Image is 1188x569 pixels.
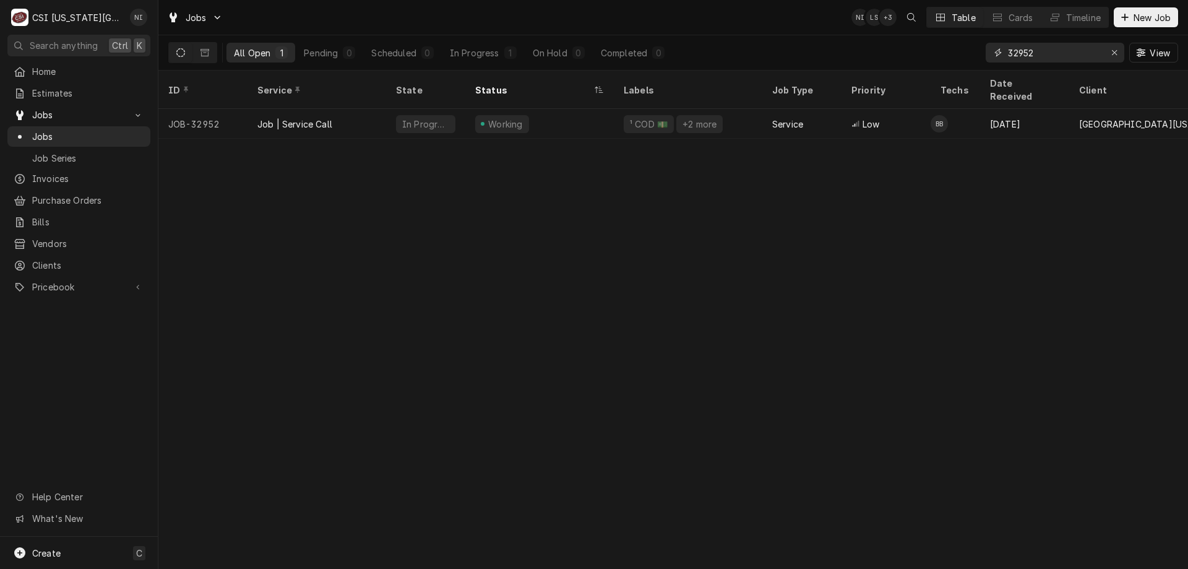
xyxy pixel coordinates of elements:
div: BB [931,115,948,132]
div: Job | Service Call [257,118,332,131]
div: 0 [575,46,582,59]
a: Go to Jobs [7,105,150,125]
div: In Progress [401,118,450,131]
a: Job Series [7,148,150,168]
span: Bills [32,215,144,228]
a: Invoices [7,168,150,189]
div: Service [772,118,803,131]
div: Lindy Springer's Avatar [866,9,883,26]
div: Table [952,11,976,24]
div: CSI [US_STATE][GEOGRAPHIC_DATA] [32,11,123,24]
button: View [1129,43,1178,63]
span: New Job [1131,11,1173,24]
a: Go to Help Center [7,487,150,507]
div: Timeline [1066,11,1101,24]
div: 1 [278,46,285,59]
span: Home [32,65,144,78]
div: Techs [940,84,970,97]
div: Status [475,84,592,97]
a: Purchase Orders [7,190,150,211]
div: ¹ COD 💵 [629,118,669,131]
div: +2 more [681,118,718,131]
div: ID [168,84,235,97]
span: Ctrl [112,39,128,52]
span: Jobs [32,130,144,143]
a: Jobs [7,126,150,147]
div: 1 [507,46,514,59]
a: Clients [7,255,150,276]
div: Nate Ingram's Avatar [130,9,147,26]
div: Pending [304,46,338,59]
div: LS [866,9,883,26]
input: Keyword search [1008,43,1101,63]
span: Jobs [186,11,207,24]
div: C [11,9,28,26]
div: 0 [345,46,353,59]
a: Bills [7,212,150,232]
span: Search anything [30,39,98,52]
span: View [1147,46,1173,59]
div: Date Received [990,77,1057,103]
div: NI [130,9,147,26]
span: Jobs [32,108,126,121]
a: Go to Pricebook [7,277,150,297]
div: Completed [601,46,647,59]
span: Vendors [32,237,144,250]
button: New Job [1114,7,1178,27]
div: On Hold [533,46,567,59]
a: Estimates [7,83,150,103]
span: Job Series [32,152,144,165]
span: Help Center [32,490,143,503]
div: State [396,84,455,97]
div: 0 [424,46,431,59]
span: Pricebook [32,280,126,293]
button: Open search [902,7,921,27]
div: All Open [234,46,270,59]
span: C [136,547,142,560]
div: Working [486,118,524,131]
a: Vendors [7,233,150,254]
div: Brian Breazier's Avatar [931,115,948,132]
div: Service [257,84,374,97]
div: Cards [1009,11,1033,24]
button: Erase input [1104,43,1124,63]
a: Home [7,61,150,82]
div: Priority [851,84,918,97]
span: Purchase Orders [32,194,144,207]
div: CSI Kansas City's Avatar [11,9,28,26]
div: 0 [655,46,662,59]
a: Go to What's New [7,508,150,529]
div: + 3 [879,9,897,26]
div: NI [851,9,869,26]
div: Nate Ingram's Avatar [851,9,869,26]
span: What's New [32,512,143,525]
div: In Progress [450,46,499,59]
span: Low [863,118,879,131]
div: JOB-32952 [158,109,247,139]
div: Labels [624,84,752,97]
span: Clients [32,259,144,272]
span: Estimates [32,87,144,100]
span: Invoices [32,172,144,185]
div: Scheduled [371,46,416,59]
span: K [137,39,142,52]
span: Create [32,548,61,558]
a: Go to Jobs [162,7,228,28]
div: Job Type [772,84,832,97]
button: Search anythingCtrlK [7,35,150,56]
div: [DATE] [980,109,1069,139]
